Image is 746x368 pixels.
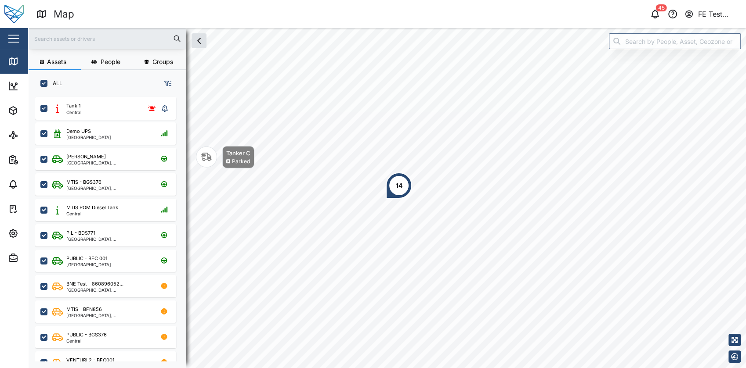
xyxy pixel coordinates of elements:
[66,135,111,139] div: [GEOGRAPHIC_DATA]
[23,130,44,140] div: Sites
[152,59,173,65] span: Groups
[66,331,107,339] div: PUBLIC - BGS376
[66,357,114,364] div: VENTURI 2 - BFC001
[386,172,412,199] div: Map marker
[66,229,95,237] div: PIL - BDS771
[23,57,43,66] div: Map
[23,155,53,164] div: Reports
[66,110,81,114] div: Central
[656,4,667,11] div: 45
[396,181,402,190] div: 14
[684,8,739,20] button: FE Test Admin
[66,211,118,216] div: Central
[35,94,186,361] div: grid
[66,186,150,190] div: [GEOGRAPHIC_DATA], [GEOGRAPHIC_DATA]
[66,339,107,343] div: Central
[66,313,150,318] div: [GEOGRAPHIC_DATA], [GEOGRAPHIC_DATA]
[698,9,739,20] div: FE Test Admin
[66,262,111,267] div: [GEOGRAPHIC_DATA]
[47,59,66,65] span: Assets
[66,255,107,262] div: PUBLIC - BFC 001
[226,149,250,157] div: Tanker C
[66,237,150,241] div: [GEOGRAPHIC_DATA], [GEOGRAPHIC_DATA]
[66,204,118,211] div: MTIS POM Diesel Tank
[23,229,54,238] div: Settings
[101,59,120,65] span: People
[4,4,24,24] img: Main Logo
[47,80,62,87] label: ALL
[196,146,254,168] div: Map marker
[66,128,91,135] div: Demo UPS
[23,204,47,214] div: Tasks
[66,280,123,288] div: BNE Test - 860896052...
[609,33,741,49] input: Search by People, Asset, Geozone or Place
[23,253,49,263] div: Admin
[23,81,62,91] div: Dashboard
[66,153,106,161] div: [PERSON_NAME]
[66,179,101,186] div: MTIS - BGS376
[33,32,181,45] input: Search assets or drivers
[66,161,150,165] div: [GEOGRAPHIC_DATA], [GEOGRAPHIC_DATA]
[28,28,746,368] canvas: Map
[66,102,80,110] div: Tank 1
[23,179,50,189] div: Alarms
[66,306,102,313] div: MTIS - BFN856
[66,288,150,292] div: [GEOGRAPHIC_DATA], [GEOGRAPHIC_DATA]
[23,106,50,115] div: Assets
[54,7,74,22] div: Map
[232,157,250,166] div: Parked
